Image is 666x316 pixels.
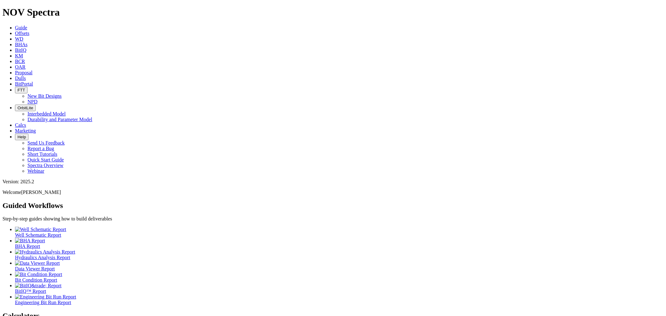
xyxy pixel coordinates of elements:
[27,157,64,162] a: Quick Start Guide
[15,36,23,42] a: WD
[2,7,664,18] h1: NOV Spectra
[15,232,61,238] span: Well Schematic Report
[2,190,664,195] p: Welcome
[15,128,36,133] a: Marketing
[15,64,26,70] a: OAR
[15,227,664,238] a: Well Schematic Report Well Schematic Report
[27,117,92,122] a: Durability and Parameter Model
[15,47,26,53] a: BitIQ
[15,272,664,283] a: Bit Condition Report Bit Condition Report
[27,140,65,146] a: Send Us Feedback
[15,70,32,75] a: Proposal
[15,255,70,260] span: Hydraulics Analysis Report
[15,134,28,140] button: Help
[15,76,26,81] a: Dulls
[15,283,664,294] a: BitIQ&trade; Report BitIQ™ Report
[15,25,27,30] a: Guide
[15,283,62,289] img: BitIQ&trade; Report
[15,122,26,128] a: Calcs
[15,31,29,36] a: Offsets
[15,294,76,300] img: Engineering Bit Run Report
[15,260,664,271] a: Data Viewer Report Data Viewer Report
[15,289,46,294] span: BitIQ™ Report
[17,106,33,110] span: OrbitLite
[15,272,62,277] img: Bit Condition Report
[27,151,57,157] a: Short Tutorials
[27,99,37,104] a: NPD
[17,88,25,92] span: FTT
[2,179,664,185] div: Version: 2025.2
[15,227,66,232] img: Well Schematic Report
[27,146,54,151] a: Report a Bug
[27,111,66,116] a: Interbedded Model
[15,244,40,249] span: BHA Report
[15,294,664,305] a: Engineering Bit Run Report Engineering Bit Run Report
[15,249,75,255] img: Hydraulics Analysis Report
[15,266,55,271] span: Data Viewer Report
[21,190,61,195] span: [PERSON_NAME]
[2,201,664,210] h2: Guided Workflows
[27,163,63,168] a: Spectra Overview
[15,238,45,244] img: BHA Report
[15,87,27,93] button: FTT
[15,249,664,260] a: Hydraulics Analysis Report Hydraulics Analysis Report
[15,53,23,58] a: KM
[15,277,57,283] span: Bit Condition Report
[15,81,33,86] a: BitPortal
[2,216,664,222] p: Step-by-step guides showing how to build deliverables
[15,105,36,111] button: OrbitLite
[17,135,26,139] span: Help
[27,93,62,99] a: New Bit Designs
[15,238,664,249] a: BHA Report BHA Report
[15,59,25,64] a: BCR
[15,260,60,266] img: Data Viewer Report
[15,300,71,305] span: Engineering Bit Run Report
[15,42,27,47] a: BHAs
[27,168,44,174] a: Webinar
